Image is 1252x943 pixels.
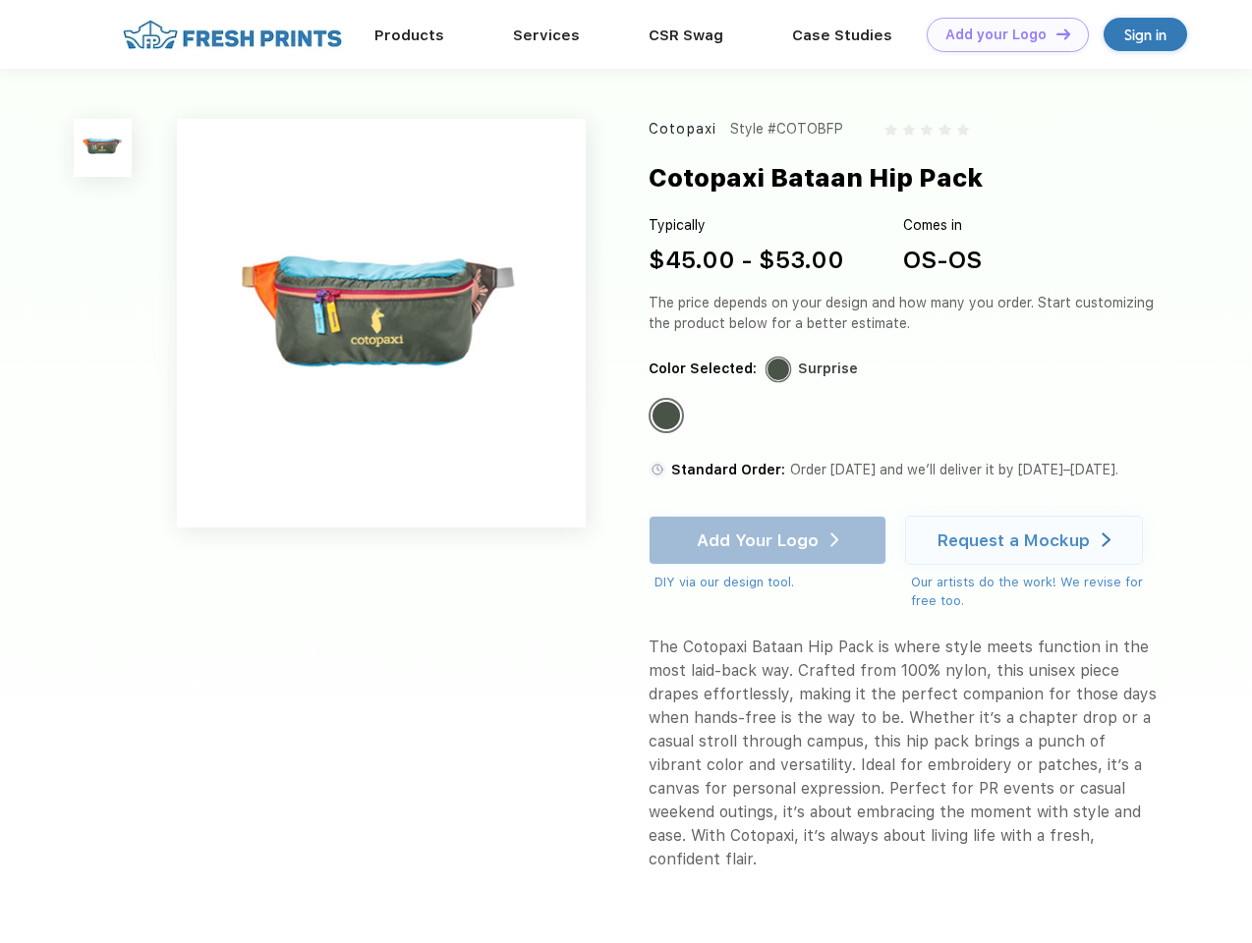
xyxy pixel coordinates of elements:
div: $45.00 - $53.00 [649,243,844,278]
div: OS-OS [903,243,982,278]
span: Standard Order: [671,462,785,477]
div: Typically [649,215,844,236]
div: Request a Mockup [938,530,1090,550]
img: gray_star.svg [957,124,969,136]
img: fo%20logo%202.webp [117,18,348,52]
div: The price depends on your design and how many you order. Start customizing the product below for ... [649,293,1162,334]
img: standard order [649,461,666,478]
div: Style #COTOBFP [730,119,843,139]
img: white arrow [1102,532,1110,547]
img: gray_star.svg [921,124,933,136]
span: Order [DATE] and we’ll deliver it by [DATE]–[DATE]. [790,462,1118,477]
div: Surprise [798,359,858,379]
img: func=resize&h=640 [177,119,586,527]
img: gray_star.svg [884,124,896,136]
img: gray_star.svg [939,124,950,136]
img: gray_star.svg [903,124,915,136]
img: DT [1056,28,1070,39]
div: DIY via our design tool. [654,573,886,592]
a: Products [374,27,444,44]
div: Add your Logo [945,27,1047,43]
div: Sign in [1124,24,1167,46]
div: Cotopaxi Bataan Hip Pack [649,159,983,196]
div: Surprise [653,402,680,429]
a: Sign in [1104,18,1187,51]
div: Our artists do the work! We revise for free too. [911,573,1162,611]
img: func=resize&h=100 [74,119,132,177]
div: Comes in [903,215,982,236]
div: The Cotopaxi Bataan Hip Pack is where style meets function in the most laid-back way. Crafted fro... [649,636,1162,871]
div: Color Selected: [649,359,757,379]
div: Cotopaxi [649,119,716,139]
